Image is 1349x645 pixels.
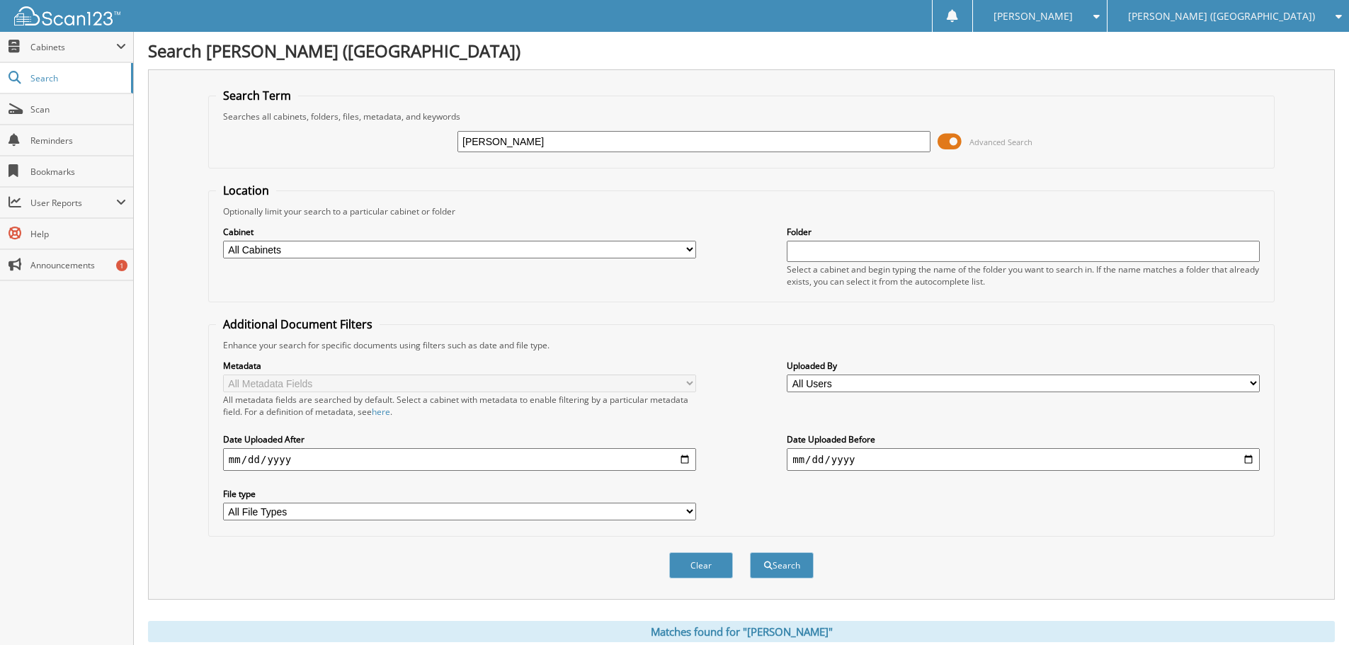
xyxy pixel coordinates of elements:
[30,197,116,209] span: User Reports
[223,433,696,445] label: Date Uploaded After
[750,552,814,578] button: Search
[14,6,120,25] img: scan123-logo-white.svg
[787,226,1260,238] label: Folder
[30,259,126,271] span: Announcements
[216,110,1267,122] div: Searches all cabinets, folders, files, metadata, and keywords
[223,360,696,372] label: Metadata
[30,166,126,178] span: Bookmarks
[216,339,1267,351] div: Enhance your search for specific documents using filters such as date and file type.
[30,72,124,84] span: Search
[148,39,1335,62] h1: Search [PERSON_NAME] ([GEOGRAPHIC_DATA])
[216,205,1267,217] div: Optionally limit your search to a particular cabinet or folder
[787,263,1260,287] div: Select a cabinet and begin typing the name of the folder you want to search in. If the name match...
[787,448,1260,471] input: end
[216,183,276,198] legend: Location
[30,228,126,240] span: Help
[223,448,696,471] input: start
[372,406,390,418] a: here
[30,103,126,115] span: Scan
[223,488,696,500] label: File type
[30,41,116,53] span: Cabinets
[148,621,1335,642] div: Matches found for "[PERSON_NAME]"
[116,260,127,271] div: 1
[969,137,1032,147] span: Advanced Search
[994,12,1073,21] span: [PERSON_NAME]
[669,552,733,578] button: Clear
[30,135,126,147] span: Reminders
[787,360,1260,372] label: Uploaded By
[223,394,696,418] div: All metadata fields are searched by default. Select a cabinet with metadata to enable filtering b...
[787,433,1260,445] label: Date Uploaded Before
[216,316,380,332] legend: Additional Document Filters
[216,88,298,103] legend: Search Term
[1128,12,1315,21] span: [PERSON_NAME] ([GEOGRAPHIC_DATA])
[223,226,696,238] label: Cabinet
